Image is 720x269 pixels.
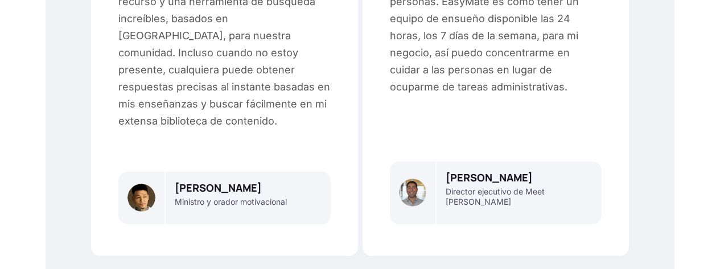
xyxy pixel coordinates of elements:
font: Ministro y orador motivacional [175,197,287,206]
font: [PERSON_NAME] [446,171,533,184]
font: [PERSON_NAME] [175,181,262,194]
font: Director ejecutivo de Meet [PERSON_NAME] [446,187,545,206]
